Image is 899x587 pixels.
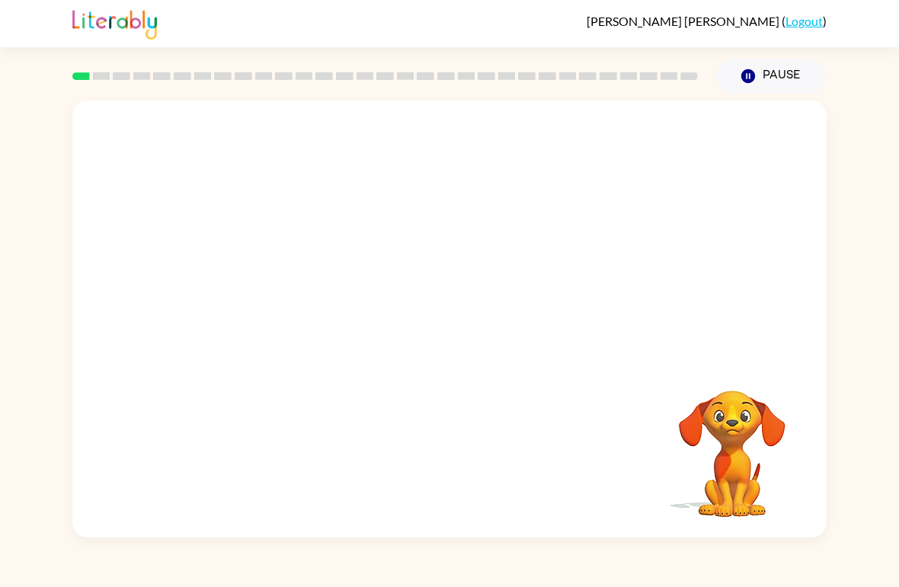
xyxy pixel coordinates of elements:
a: Logout [785,14,823,28]
div: ( ) [587,14,827,28]
video: Your browser must support playing .mp4 files to use Literably. Please try using another browser. [656,367,808,519]
button: Pause [716,59,827,94]
span: [PERSON_NAME] [PERSON_NAME] [587,14,782,28]
img: Literably [72,6,157,40]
